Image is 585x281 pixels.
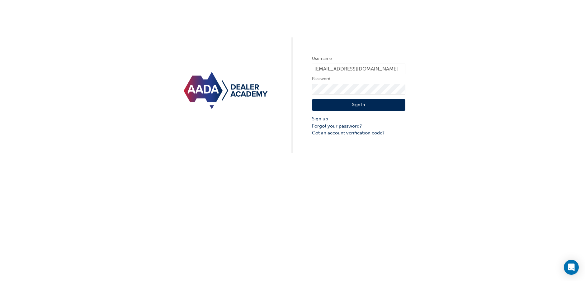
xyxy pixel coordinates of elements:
[312,115,405,123] a: Sign up
[312,75,405,83] label: Password
[312,99,405,111] button: Sign In
[312,123,405,130] a: Forgot your password?
[312,129,405,137] a: Got an account verification code?
[312,64,405,74] input: Username
[312,55,405,62] label: Username
[564,260,579,275] div: Open Intercom Messenger
[180,70,273,110] img: Trak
